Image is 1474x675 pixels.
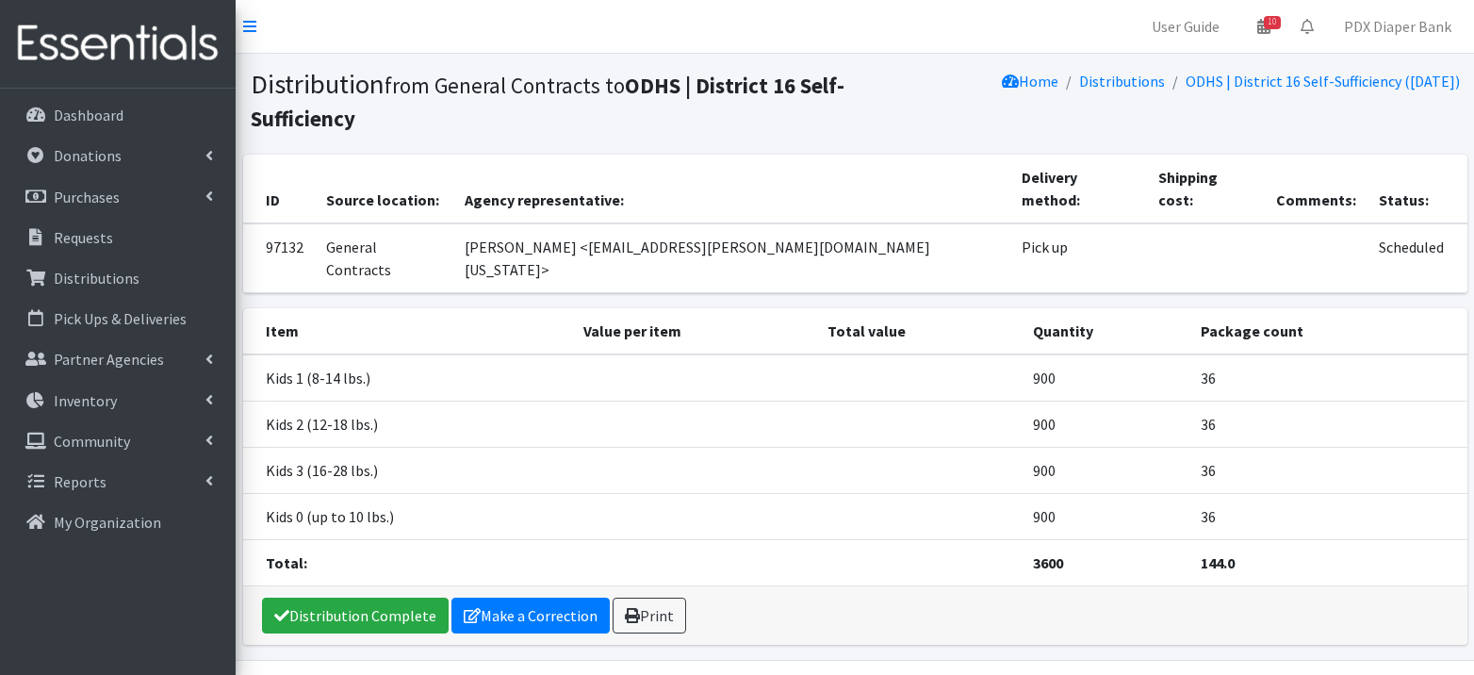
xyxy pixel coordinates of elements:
a: Community [8,422,228,460]
td: 36 [1189,402,1466,448]
p: My Organization [54,513,161,532]
td: [PERSON_NAME] <[EMAIL_ADDRESS][PERSON_NAME][DOMAIN_NAME][US_STATE]> [453,223,1009,293]
th: Comments: [1265,155,1368,223]
a: Requests [8,219,228,256]
a: Donations [8,137,228,174]
strong: 3600 [1033,553,1063,572]
td: 900 [1022,354,1190,402]
a: Distributions [8,259,228,297]
a: Partner Agencies [8,340,228,378]
td: Kids 3 (16-28 lbs.) [243,448,572,494]
h1: Distribution [251,68,848,133]
th: Delivery method: [1010,155,1148,223]
a: Distribution Complete [262,598,449,634]
a: Distributions [1079,72,1165,91]
a: 10 [1242,8,1286,45]
td: 900 [1022,494,1190,540]
img: HumanEssentials [8,12,228,75]
p: Purchases [54,188,120,206]
a: Print [613,598,686,634]
p: Reports [54,472,106,491]
th: Total value [816,308,1021,354]
p: Pick Ups & Deliveries [54,309,187,328]
td: 97132 [243,223,315,293]
a: Dashboard [8,96,228,134]
b: ODHS | District 16 Self-Sufficiency [251,72,844,132]
td: Kids 0 (up to 10 lbs.) [243,494,572,540]
td: General Contracts [315,223,454,293]
td: 36 [1189,494,1466,540]
td: 900 [1022,402,1190,448]
td: 36 [1189,448,1466,494]
a: Purchases [8,178,228,216]
td: Scheduled [1368,223,1466,293]
a: Pick Ups & Deliveries [8,300,228,337]
a: Make a Correction [451,598,610,634]
a: Reports [8,463,228,501]
p: Dashboard [54,106,123,124]
a: My Organization [8,503,228,541]
p: Donations [54,146,122,165]
th: Item [243,308,572,354]
a: PDX Diaper Bank [1329,8,1466,45]
small: from General Contracts to [251,72,844,132]
p: Inventory [54,391,117,410]
p: Partner Agencies [54,350,164,369]
a: User Guide [1137,8,1235,45]
strong: 144.0 [1201,553,1235,572]
th: Shipping cost: [1147,155,1265,223]
th: Status: [1368,155,1466,223]
td: Kids 1 (8-14 lbs.) [243,354,572,402]
th: Package count [1189,308,1466,354]
p: Distributions [54,269,139,288]
a: Inventory [8,382,228,420]
a: Home [1002,72,1058,91]
a: ODHS | District 16 Self-Sufficiency ([DATE]) [1186,72,1460,91]
td: Kids 2 (12-18 lbs.) [243,402,572,448]
td: 36 [1189,354,1466,402]
td: 900 [1022,448,1190,494]
th: Quantity [1022,308,1190,354]
th: Source location: [315,155,454,223]
p: Requests [54,228,113,247]
strong: Total: [266,553,307,572]
span: 10 [1264,16,1281,29]
p: Community [54,432,130,451]
td: Pick up [1010,223,1148,293]
th: Value per item [572,308,817,354]
th: Agency representative: [453,155,1009,223]
th: ID [243,155,315,223]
